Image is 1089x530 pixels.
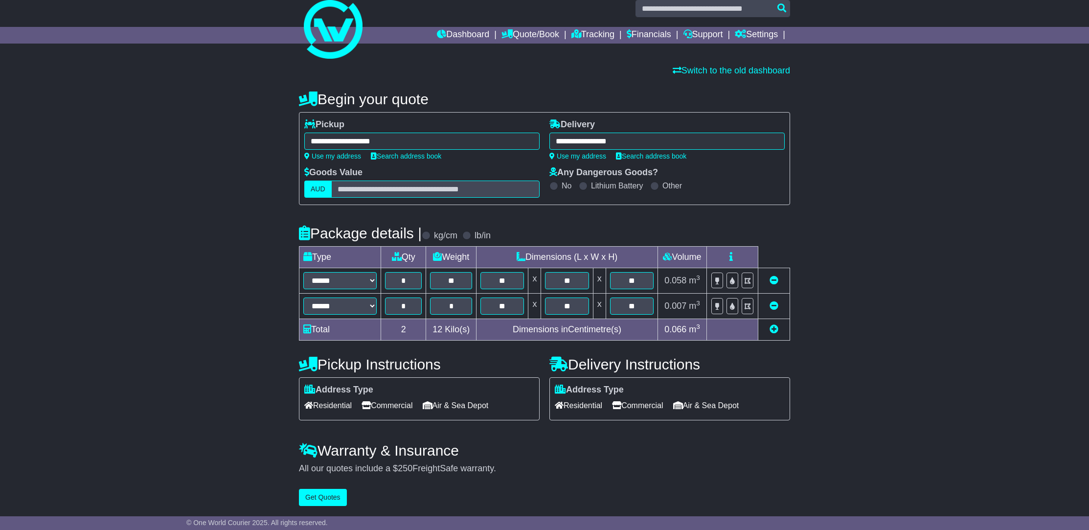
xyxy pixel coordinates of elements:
[616,152,686,160] a: Search address book
[555,398,602,413] span: Residential
[549,356,790,372] h4: Delivery Instructions
[426,247,476,268] td: Weight
[304,385,373,395] label: Address Type
[689,301,700,311] span: m
[304,152,361,160] a: Use my address
[593,294,606,319] td: x
[612,398,663,413] span: Commercial
[299,442,790,459] h4: Warranty & Insurance
[673,66,790,75] a: Switch to the old dashboard
[528,268,541,294] td: x
[186,519,328,527] span: © One World Courier 2025. All rights reserved.
[770,301,778,311] a: Remove this item
[476,247,658,268] td: Dimensions (L x W x H)
[528,294,541,319] td: x
[562,181,571,190] label: No
[299,489,347,506] button: Get Quotes
[735,27,778,44] a: Settings
[658,247,706,268] td: Volume
[689,324,700,334] span: m
[299,463,790,474] div: All our quotes include a $ FreightSafe warranty.
[299,91,790,107] h4: Begin your quote
[362,398,412,413] span: Commercial
[476,319,658,341] td: Dimensions in Centimetre(s)
[304,167,363,178] label: Goods Value
[423,398,489,413] span: Air & Sea Depot
[593,268,606,294] td: x
[549,152,606,160] a: Use my address
[696,323,700,330] sup: 3
[304,119,344,130] label: Pickup
[381,247,426,268] td: Qty
[673,398,739,413] span: Air & Sea Depot
[434,230,457,241] label: kg/cm
[770,276,778,285] a: Remove this item
[664,301,686,311] span: 0.007
[689,276,700,285] span: m
[664,324,686,334] span: 0.066
[299,225,422,241] h4: Package details |
[770,324,778,334] a: Add new item
[398,463,412,473] span: 250
[627,27,671,44] a: Financials
[299,356,540,372] h4: Pickup Instructions
[662,181,682,190] label: Other
[299,247,381,268] td: Type
[549,119,595,130] label: Delivery
[371,152,441,160] a: Search address book
[555,385,624,395] label: Address Type
[549,167,658,178] label: Any Dangerous Goods?
[696,300,700,307] sup: 3
[426,319,476,341] td: Kilo(s)
[304,398,352,413] span: Residential
[664,276,686,285] span: 0.058
[299,319,381,341] td: Total
[381,319,426,341] td: 2
[437,27,489,44] a: Dashboard
[432,324,442,334] span: 12
[696,274,700,281] sup: 3
[304,181,332,198] label: AUD
[571,27,614,44] a: Tracking
[475,230,491,241] label: lb/in
[501,27,559,44] a: Quote/Book
[683,27,723,44] a: Support
[591,181,643,190] label: Lithium Battery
